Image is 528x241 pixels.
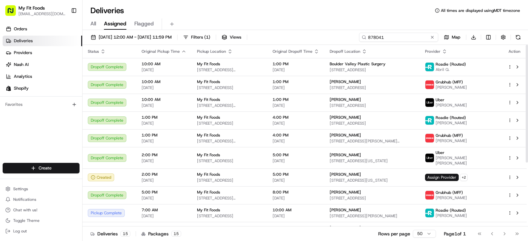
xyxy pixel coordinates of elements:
span: [DATE] [273,158,319,164]
button: Chat with us! [3,205,80,215]
span: Roadie (Routed) [436,115,466,120]
img: roadie-logo-v2.jpg [425,116,434,125]
span: Views [230,34,241,40]
span: 8:00 PM [273,190,319,195]
span: [STREET_ADDRESS][US_STATE] [330,178,414,183]
span: [DATE] [142,178,186,183]
input: Type to search [359,33,438,42]
span: Log out [13,228,27,234]
button: Create [3,163,80,173]
button: Log out [3,226,80,236]
span: Settings [13,186,28,192]
span: [DATE] [273,85,319,90]
span: [STREET_ADDRESS] [197,213,262,219]
a: 📗Knowledge Base [4,127,53,139]
span: Chat with us! [13,207,37,213]
span: My Fit Foods [197,207,220,213]
span: 10:00 AM [142,79,186,84]
span: [PERSON_NAME] [436,138,467,143]
div: Created [88,173,114,181]
span: [PERSON_NAME] [436,213,467,218]
div: Deliveries [90,230,130,237]
span: Original Pickup Time [142,49,180,54]
span: Pylon [66,146,80,151]
button: See all [102,84,120,92]
div: We're available if you need us! [30,70,91,75]
span: Providers [14,50,32,56]
a: Providers [3,47,82,58]
span: [PERSON_NAME] [330,152,361,158]
img: 5e692f75ce7d37001a5d71f1 [425,80,434,89]
span: Pickup Location [197,49,226,54]
img: 1736555255976-a54dd68f-1ca7-489b-9aae-adbdc363a1c4 [7,63,18,75]
span: Wisdom [PERSON_NAME] [20,102,70,107]
button: Refresh [513,33,523,42]
span: [DATE] [273,121,319,126]
span: [STREET_ADDRESS][PERSON_NAME] [197,103,262,108]
span: 1:00 PM [142,115,186,120]
span: 5:00 PM [273,152,319,158]
span: Status [88,49,99,54]
a: Shopify [3,83,82,94]
span: 2:00 PM [142,152,186,158]
span: [DATE] [75,102,89,107]
span: Abril Q. [436,67,466,72]
img: Shopify logo [6,86,11,91]
span: [STREET_ADDRESS] [330,121,414,126]
span: Notifications [13,197,36,202]
div: Packages [141,230,181,237]
span: 2:00 PM [142,172,186,177]
button: Start new chat [112,65,120,73]
span: My Fit Foods [197,79,220,84]
span: Grubhub (MFF) [436,190,463,195]
img: uber-new-logo.jpeg [425,98,434,107]
div: Favorites [3,99,80,110]
div: 📗 [7,130,12,136]
span: 7:00 AM [142,207,186,213]
span: 10:00 AM [142,61,186,67]
button: Views [219,33,244,42]
span: 5:00 PM [142,190,186,195]
span: 4:00 PM [273,115,319,120]
span: [DATE] [142,67,186,73]
p: Welcome 👋 [7,26,120,37]
span: [STREET_ADDRESS] [197,178,262,183]
span: [PERSON_NAME] [330,190,361,195]
div: Past conversations [7,86,44,91]
span: API Documentation [62,130,106,136]
a: Analytics [3,71,82,82]
span: [DATE] [142,85,186,90]
span: Deliveries [14,38,33,44]
span: Uber [436,150,445,155]
span: [PERSON_NAME] [436,85,467,90]
span: [STREET_ADDRESS] [330,196,414,201]
button: My Fit Foods [18,5,45,11]
span: [PERSON_NAME] [330,133,361,138]
span: [PERSON_NAME] [436,103,467,108]
span: My Fit Foods [197,133,220,138]
div: 15 [171,231,181,237]
span: [DATE] [142,103,186,108]
img: Wisdom Oko [7,96,17,109]
span: [DATE] [273,178,319,183]
div: 💻 [56,130,61,136]
span: [PERSON_NAME] [330,115,361,120]
img: uber-new-logo.jpeg [425,154,434,162]
span: 10:00 AM [142,97,186,102]
input: Clear [17,43,109,49]
span: My Fit Foods [197,190,220,195]
span: [DATE] [142,196,186,201]
button: My Fit Foods[EMAIL_ADDRESS][DOMAIN_NAME] [3,3,68,18]
span: [STREET_ADDRESS][PERSON_NAME][US_STATE] [330,138,414,144]
img: roadie-logo-v2.jpg [425,209,434,217]
span: [PERSON_NAME] [330,97,361,102]
button: [EMAIL_ADDRESS][DOMAIN_NAME] [18,11,66,16]
button: Toggle Theme [3,216,80,225]
div: Page 1 of 1 [444,230,466,237]
span: [PERSON_NAME] [436,120,467,126]
span: Boulder Valley Plastic Surgery [330,61,385,67]
span: Roadie (Routed) [436,62,466,67]
a: Deliveries [3,36,82,46]
span: Nash AI [14,62,29,68]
